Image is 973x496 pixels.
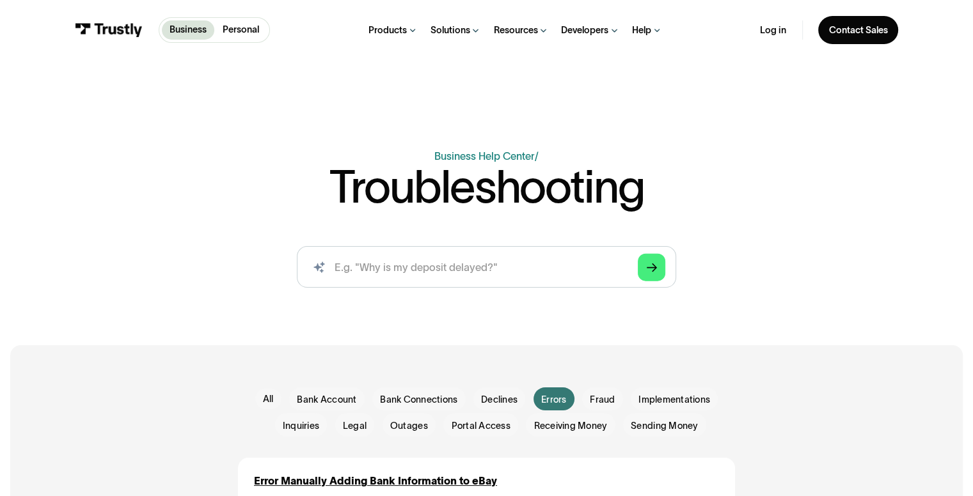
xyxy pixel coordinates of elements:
div: / [535,150,539,162]
span: Sending Money [631,419,698,432]
aside: Language selected: English (United States) [13,476,77,492]
span: Declines [481,393,518,406]
a: Business [162,20,215,40]
form: Email Form [238,387,734,437]
p: Business [170,23,207,36]
span: Outages [390,419,428,432]
span: Bank Account [297,393,356,406]
span: Errors [541,393,567,406]
div: Resources [493,24,537,36]
div: Help [632,24,651,36]
input: search [297,246,676,288]
h1: Troubleshooting [329,164,644,209]
p: Personal [223,23,259,36]
a: Business Help Center [434,150,535,162]
div: All [263,392,274,405]
a: Error Manually Adding Bank Information to eBay [254,473,497,489]
div: Products [368,24,407,36]
div: Contact Sales [828,24,887,36]
div: Developers [561,24,608,36]
span: Fraud [590,393,615,406]
span: Portal Access [451,419,510,432]
div: Solutions [431,24,470,36]
form: Search [297,246,676,288]
span: Bank Connections [380,393,457,406]
ul: Language list [26,476,77,492]
img: Trustly Logo [75,23,143,37]
span: Legal [343,419,367,432]
a: Log in [760,24,786,36]
span: Receiving Money [534,419,608,432]
a: Personal [214,20,267,40]
span: Implementations [638,393,710,406]
a: All [255,389,281,410]
span: Inquiries [283,419,319,432]
a: Contact Sales [818,16,898,43]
